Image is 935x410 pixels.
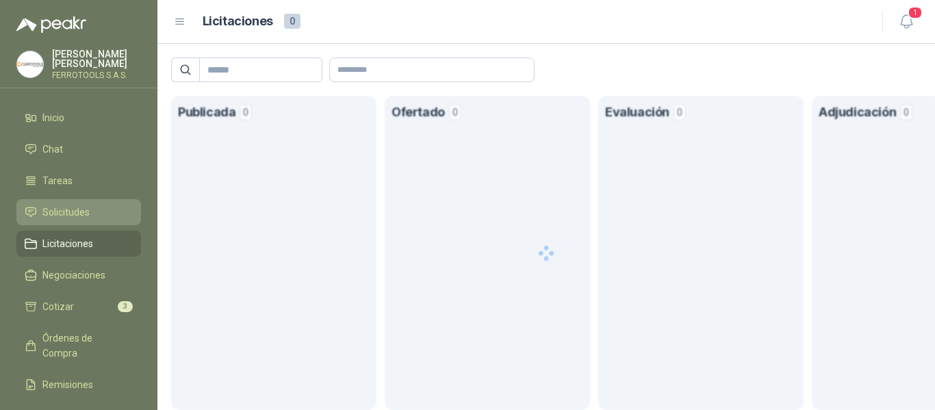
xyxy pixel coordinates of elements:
a: Cotizar3 [16,294,141,320]
span: Tareas [42,173,73,188]
span: Cotizar [42,299,74,314]
span: Chat [42,142,63,157]
span: Solicitudes [42,205,90,220]
p: FERROTOOLS S.A.S. [52,71,141,79]
span: Licitaciones [42,236,93,251]
a: Licitaciones [16,231,141,257]
a: Chat [16,136,141,162]
a: Remisiones [16,372,141,398]
button: 1 [894,10,919,34]
img: Logo peakr [16,16,86,33]
span: Órdenes de Compra [42,331,128,361]
a: Negociaciones [16,262,141,288]
a: Órdenes de Compra [16,325,141,366]
span: Inicio [42,110,64,125]
p: [PERSON_NAME] [PERSON_NAME] [52,49,141,68]
span: Remisiones [42,377,93,392]
img: Company Logo [17,51,43,77]
a: Tareas [16,168,141,194]
a: Inicio [16,105,141,131]
span: Negociaciones [42,268,105,283]
span: 3 [118,301,133,312]
h1: Licitaciones [203,12,273,31]
a: Solicitudes [16,199,141,225]
span: 1 [908,6,923,19]
span: 0 [284,14,300,29]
